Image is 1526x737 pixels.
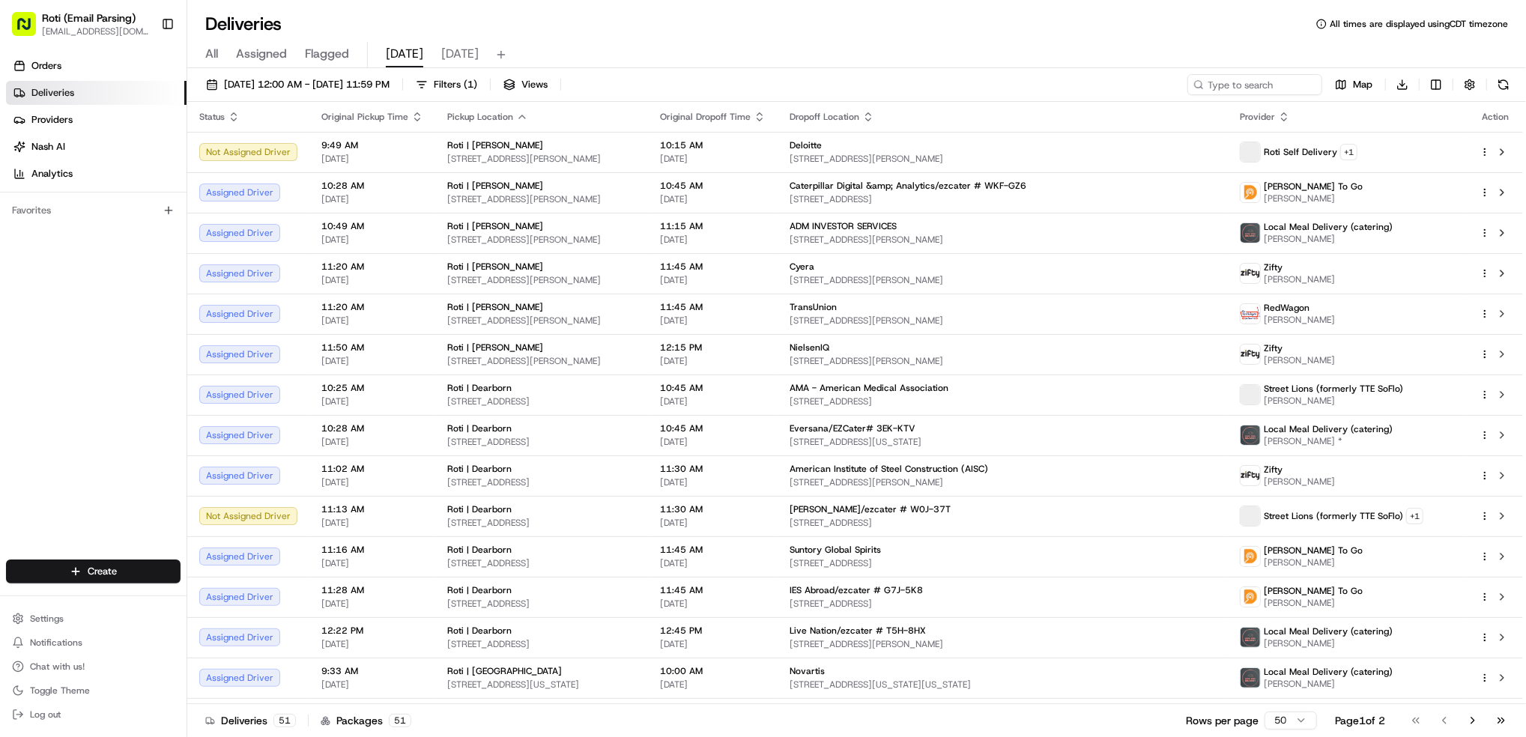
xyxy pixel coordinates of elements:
span: 10:45 AM [660,180,766,192]
span: API Documentation [142,294,240,309]
span: 11:16 AM [321,544,423,556]
span: Providers [31,113,73,127]
span: ADM INVESTOR SERVICES [790,220,897,232]
span: [DATE] [660,234,766,246]
span: Street Lions (formerly TTE SoFlo) [1264,383,1403,395]
span: [STREET_ADDRESS][PERSON_NAME] [790,638,1215,650]
span: [DATE] [133,232,163,244]
span: [DATE] [321,153,423,165]
span: Cyera [790,261,814,273]
span: [STREET_ADDRESS][PERSON_NAME] [790,315,1215,327]
span: • [124,232,130,244]
button: +1 [1406,508,1423,524]
button: Refresh [1493,74,1514,95]
span: Pickup Location [447,111,513,123]
span: All [205,45,218,63]
span: Roti | Dearborn [447,422,512,434]
span: Knowledge Base [30,294,115,309]
span: [DATE] [660,395,766,407]
span: Roti | [GEOGRAPHIC_DATA] [447,665,562,677]
span: Roti | Dearborn [447,463,512,475]
span: [PERSON_NAME] [1264,354,1335,366]
span: 11:15 AM [660,220,766,232]
button: Settings [6,608,181,629]
img: lmd_logo.png [1241,628,1260,647]
button: Chat with us! [6,656,181,677]
span: Views [521,78,548,91]
span: 10:45 AM [660,382,766,394]
span: [PERSON_NAME] [1264,637,1393,649]
span: [DATE] [321,476,423,488]
span: Roti | Dearborn [447,584,512,596]
button: Start new chat [255,148,273,166]
span: [PERSON_NAME] [1264,597,1363,609]
button: Roti (Email Parsing)[EMAIL_ADDRESS][DOMAIN_NAME] [6,6,155,42]
span: [DATE] [321,679,423,691]
span: [STREET_ADDRESS][PERSON_NAME] [447,315,636,327]
span: [PERSON_NAME] To Go [1264,181,1363,192]
span: Zifty [1264,464,1283,476]
span: [PERSON_NAME] [46,232,121,244]
button: Notifications [6,632,181,653]
span: 10:49 AM [321,220,423,232]
span: Notifications [30,637,82,649]
div: Favorites [6,198,181,222]
a: 💻API Documentation [121,288,246,315]
span: [PERSON_NAME] [1264,273,1335,285]
p: Rows per page [1186,713,1259,728]
span: Provider [1240,111,1275,123]
span: Status [199,111,225,123]
a: 📗Knowledge Base [9,288,121,315]
div: Action [1480,111,1511,123]
span: 10:28 AM [321,180,423,192]
span: [PERSON_NAME]/ezcater # W0J-37T [790,503,951,515]
span: [PERSON_NAME] To Go [1264,545,1363,556]
span: [STREET_ADDRESS][PERSON_NAME] [790,153,1215,165]
span: [STREET_ADDRESS] [790,193,1215,205]
span: Caterpillar Digital &amp; Analytics/ezcater # WKF-GZ6 [790,180,1026,192]
span: [DATE] [386,45,423,63]
button: Roti (Email Parsing) [42,10,136,25]
a: Analytics [6,162,187,186]
div: Deliveries [205,713,296,728]
span: [STREET_ADDRESS][PERSON_NAME] [447,234,636,246]
span: Toggle Theme [30,685,90,697]
span: Orders [31,59,61,73]
span: [PERSON_NAME] [1264,678,1393,690]
span: Roti | [PERSON_NAME] [447,139,543,151]
img: zifty-logo-trans-sq.png [1241,264,1260,283]
span: RedWagon [1264,302,1309,314]
span: Settings [30,613,64,625]
img: ddtg_logo_v2.png [1241,587,1260,607]
div: 📗 [15,296,27,308]
div: 💻 [127,296,139,308]
span: [STREET_ADDRESS][PERSON_NAME] [447,355,636,367]
span: [STREET_ADDRESS] [447,395,636,407]
span: [STREET_ADDRESS][PERSON_NAME] [790,476,1215,488]
div: Packages [321,713,411,728]
span: [DATE] [321,355,423,367]
span: [STREET_ADDRESS] [447,557,636,569]
span: 9:33 AM [321,665,423,677]
a: Providers [6,108,187,132]
span: [STREET_ADDRESS][US_STATE] [790,436,1215,448]
img: Nash [15,15,45,45]
span: [DATE] [321,315,423,327]
span: 12:22 PM [321,625,423,637]
span: Roti | [PERSON_NAME] [447,180,543,192]
div: Page 1 of 2 [1335,713,1385,728]
button: [EMAIL_ADDRESS][DOMAIN_NAME] [42,25,149,37]
span: [DATE] [660,557,766,569]
span: 11:20 AM [321,261,423,273]
span: [DATE] [441,45,479,63]
div: 51 [273,714,296,727]
span: [DATE] [321,436,423,448]
span: [STREET_ADDRESS][US_STATE][US_STATE] [790,679,1215,691]
img: 9188753566659_6852d8bf1fb38e338040_72.png [31,143,58,170]
span: Eversana/EZCater# 3EK-KTV [790,422,915,434]
span: Local Meal Delivery (catering) [1264,221,1393,233]
span: 11:45 AM [660,584,766,596]
span: Analytics [31,167,73,181]
img: 1736555255976-a54dd68f-1ca7-489b-9aae-adbdc363a1c4 [30,233,42,245]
